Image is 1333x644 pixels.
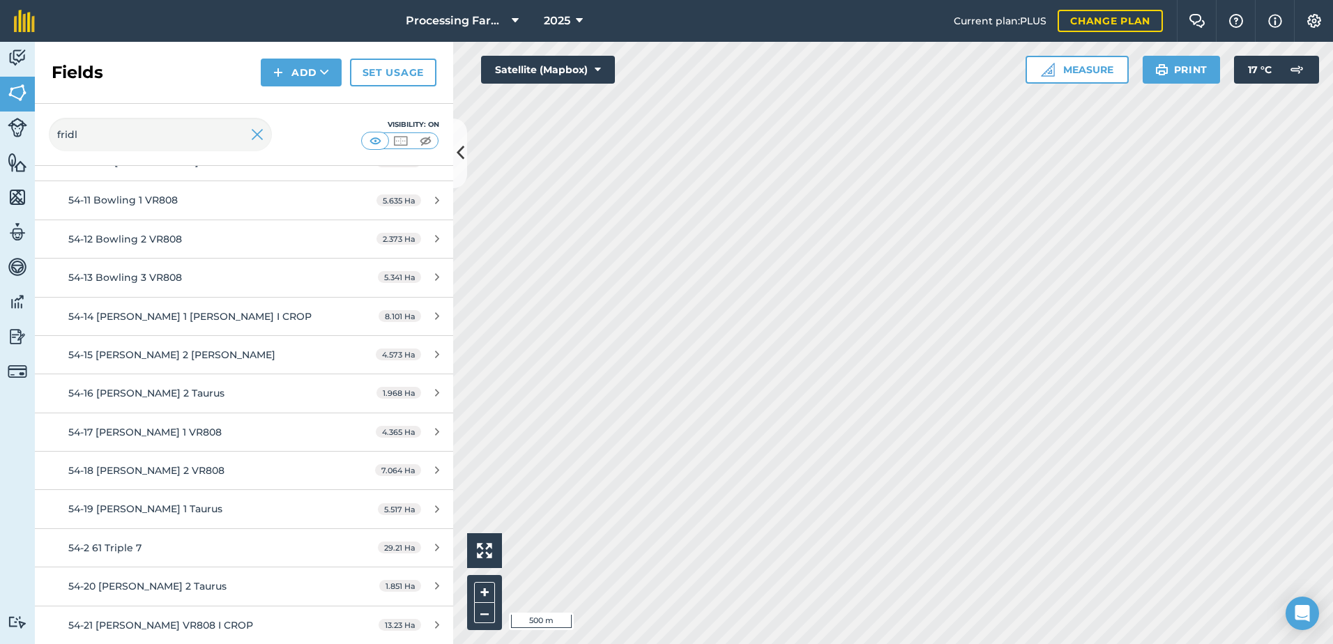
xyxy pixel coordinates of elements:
span: 5.341 Ha [378,271,421,283]
a: 54-19 [PERSON_NAME] 1 Taurus5.517 Ha [35,490,453,528]
div: Open Intercom Messenger [1286,597,1319,630]
span: 1.968 Ha [376,387,421,399]
img: svg+xml;base64,PD94bWwgdmVyc2lvbj0iMS4wIiBlbmNvZGluZz0idXRmLTgiPz4KPCEtLSBHZW5lcmF0b3I6IEFkb2JlIE... [8,291,27,312]
span: 29.21 Ha [378,542,421,553]
img: svg+xml;base64,PD94bWwgdmVyc2lvbj0iMS4wIiBlbmNvZGluZz0idXRmLTgiPz4KPCEtLSBHZW5lcmF0b3I6IEFkb2JlIE... [8,256,27,277]
span: 54-15 [PERSON_NAME] 2 [PERSON_NAME] [68,348,275,361]
span: 5.517 Ha [378,503,421,515]
img: svg+xml;base64,PHN2ZyB4bWxucz0iaHR0cDovL3d3dy53My5vcmcvMjAwMC9zdmciIHdpZHRoPSIxOSIgaGVpZ2h0PSIyNC... [1155,61,1168,78]
img: svg+xml;base64,PD94bWwgdmVyc2lvbj0iMS4wIiBlbmNvZGluZz0idXRmLTgiPz4KPCEtLSBHZW5lcmF0b3I6IEFkb2JlIE... [8,222,27,243]
img: svg+xml;base64,PD94bWwgdmVyc2lvbj0iMS4wIiBlbmNvZGluZz0idXRmLTgiPz4KPCEtLSBHZW5lcmF0b3I6IEFkb2JlIE... [8,326,27,347]
span: Processing Farms [406,13,506,29]
img: svg+xml;base64,PHN2ZyB4bWxucz0iaHR0cDovL3d3dy53My5vcmcvMjAwMC9zdmciIHdpZHRoPSI1NiIgaGVpZ2h0PSI2MC... [8,82,27,103]
img: Ruler icon [1041,63,1055,77]
a: 54-21 [PERSON_NAME] VR808 I CROP13.23 Ha [35,606,453,644]
span: 54-13 Bowling 3 VR808 [68,271,182,284]
a: 54-14 [PERSON_NAME] 1 [PERSON_NAME] I CROP8.101 Ha [35,298,453,335]
img: svg+xml;base64,PHN2ZyB4bWxucz0iaHR0cDovL3d3dy53My5vcmcvMjAwMC9zdmciIHdpZHRoPSI1NiIgaGVpZ2h0PSI2MC... [8,187,27,208]
button: 17 °C [1234,56,1319,84]
a: 54-17 [PERSON_NAME] 1 VR8084.365 Ha [35,413,453,451]
span: 54-12 Bowling 2 VR808 [68,233,182,245]
span: 54-20 [PERSON_NAME] 2 Taurus [68,580,227,592]
img: Two speech bubbles overlapping with the left bubble in the forefront [1189,14,1205,28]
a: 54-12 Bowling 2 VR8082.373 Ha [35,220,453,258]
span: 54-19 [PERSON_NAME] 1 Taurus [68,503,222,515]
span: 54-21 [PERSON_NAME] VR808 I CROP [68,619,253,631]
a: 54-16 [PERSON_NAME] 2 Taurus1.968 Ha [35,374,453,412]
img: svg+xml;base64,PD94bWwgdmVyc2lvbj0iMS4wIiBlbmNvZGluZz0idXRmLTgiPz4KPCEtLSBHZW5lcmF0b3I6IEFkb2JlIE... [8,615,27,629]
img: fieldmargin Logo [14,10,35,32]
span: 7.064 Ha [375,464,421,476]
span: 54-16 [PERSON_NAME] 2 Taurus [68,387,224,399]
img: svg+xml;base64,PHN2ZyB4bWxucz0iaHR0cDovL3d3dy53My5vcmcvMjAwMC9zdmciIHdpZHRoPSI1MCIgaGVpZ2h0PSI0MC... [417,134,434,148]
img: svg+xml;base64,PHN2ZyB4bWxucz0iaHR0cDovL3d3dy53My5vcmcvMjAwMC9zdmciIHdpZHRoPSI1NiIgaGVpZ2h0PSI2MC... [8,152,27,173]
img: svg+xml;base64,PD94bWwgdmVyc2lvbj0iMS4wIiBlbmNvZGluZz0idXRmLTgiPz4KPCEtLSBHZW5lcmF0b3I6IEFkb2JlIE... [1283,56,1311,84]
span: 4.573 Ha [376,348,421,360]
span: 1.851 Ha [379,580,421,592]
img: svg+xml;base64,PD94bWwgdmVyc2lvbj0iMS4wIiBlbmNvZGluZz0idXRmLTgiPz4KPCEtLSBHZW5lcmF0b3I6IEFkb2JlIE... [8,362,27,381]
a: Set usage [350,59,436,86]
img: svg+xml;base64,PHN2ZyB4bWxucz0iaHR0cDovL3d3dy53My5vcmcvMjAwMC9zdmciIHdpZHRoPSIxNyIgaGVpZ2h0PSIxNy... [1268,13,1282,29]
span: 54-17 [PERSON_NAME] 1 VR808 [68,426,222,438]
button: – [474,603,495,623]
div: Visibility: On [361,119,439,130]
img: svg+xml;base64,PHN2ZyB4bWxucz0iaHR0cDovL3d3dy53My5vcmcvMjAwMC9zdmciIHdpZHRoPSIxNCIgaGVpZ2h0PSIyNC... [273,64,283,81]
span: 5.635 Ha [376,194,421,206]
span: 2.373 Ha [376,233,421,245]
span: Current plan : PLUS [954,13,1046,29]
span: 2025 [544,13,570,29]
img: svg+xml;base64,PHN2ZyB4bWxucz0iaHR0cDovL3d3dy53My5vcmcvMjAwMC9zdmciIHdpZHRoPSI1MCIgaGVpZ2h0PSI0MC... [392,134,409,148]
span: 17 ° C [1248,56,1272,84]
button: Add [261,59,342,86]
button: + [474,582,495,603]
button: Measure [1026,56,1129,84]
span: 13.23 Ha [379,619,421,631]
img: svg+xml;base64,PD94bWwgdmVyc2lvbj0iMS4wIiBlbmNvZGluZz0idXRmLTgiPz4KPCEtLSBHZW5lcmF0b3I6IEFkb2JlIE... [8,118,27,137]
button: Print [1143,56,1221,84]
img: svg+xml;base64,PHN2ZyB4bWxucz0iaHR0cDovL3d3dy53My5vcmcvMjAwMC9zdmciIHdpZHRoPSIyMiIgaGVpZ2h0PSIzMC... [251,126,264,143]
a: 54-18 [PERSON_NAME] 2 VR8087.064 Ha [35,452,453,489]
span: 8.101 Ha [379,310,421,322]
span: 54-10 139 [PERSON_NAME] [68,155,199,168]
a: Change plan [1058,10,1163,32]
span: 54-14 [PERSON_NAME] 1 [PERSON_NAME] I CROP [68,310,312,323]
span: 54-18 [PERSON_NAME] 2 VR808 [68,464,224,477]
button: Satellite (Mapbox) [481,56,615,84]
a: 54-2 61 Triple 729.21 Ha [35,529,453,567]
img: A question mark icon [1228,14,1244,28]
a: 54-15 [PERSON_NAME] 2 [PERSON_NAME]4.573 Ha [35,336,453,374]
input: Search [49,118,272,151]
a: 54-20 [PERSON_NAME] 2 Taurus1.851 Ha [35,567,453,605]
a: 54-13 Bowling 3 VR8085.341 Ha [35,259,453,296]
span: 54-11 Bowling 1 VR808 [68,194,178,206]
span: 54-2 61 Triple 7 [68,542,142,554]
img: svg+xml;base64,PD94bWwgdmVyc2lvbj0iMS4wIiBlbmNvZGluZz0idXRmLTgiPz4KPCEtLSBHZW5lcmF0b3I6IEFkb2JlIE... [8,47,27,68]
a: 54-11 Bowling 1 VR8085.635 Ha [35,181,453,219]
img: Four arrows, one pointing top left, one top right, one bottom right and the last bottom left [477,543,492,558]
span: 4.365 Ha [376,426,421,438]
h2: Fields [52,61,103,84]
img: A cog icon [1306,14,1323,28]
img: svg+xml;base64,PHN2ZyB4bWxucz0iaHR0cDovL3d3dy53My5vcmcvMjAwMC9zdmciIHdpZHRoPSI1MCIgaGVpZ2h0PSI0MC... [367,134,384,148]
